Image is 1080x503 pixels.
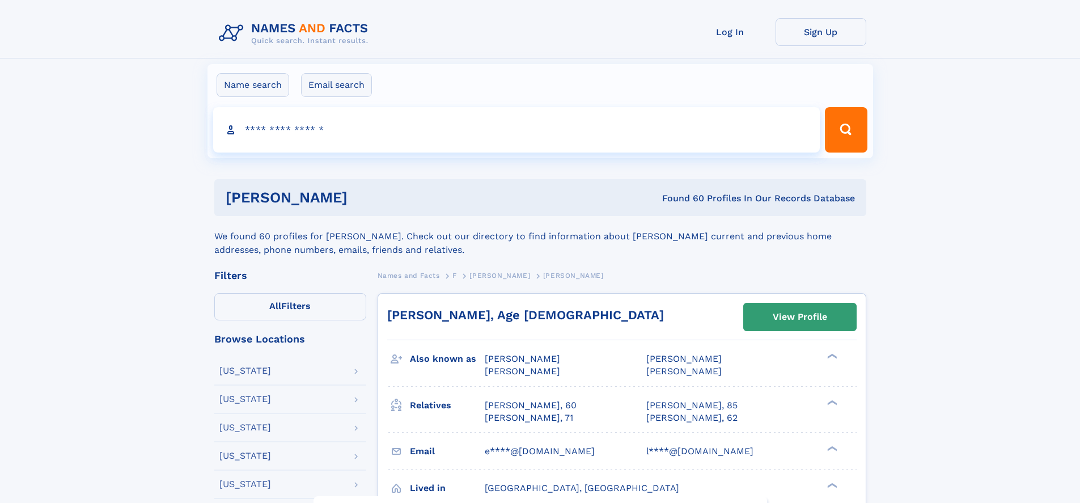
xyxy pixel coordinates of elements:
[219,395,271,404] div: [US_STATE]
[469,272,530,280] span: [PERSON_NAME]
[226,191,505,205] h1: [PERSON_NAME]
[744,303,856,331] a: View Profile
[485,483,679,493] span: [GEOGRAPHIC_DATA], [GEOGRAPHIC_DATA]
[410,479,485,498] h3: Lived in
[387,308,664,322] a: [PERSON_NAME], Age [DEMOGRAPHIC_DATA]
[646,399,738,412] a: [PERSON_NAME], 85
[824,399,838,406] div: ❯
[217,73,289,97] label: Name search
[219,423,271,432] div: [US_STATE]
[410,349,485,369] h3: Also known as
[824,353,838,360] div: ❯
[685,18,776,46] a: Log In
[214,334,366,344] div: Browse Locations
[773,304,827,330] div: View Profile
[219,451,271,460] div: [US_STATE]
[219,366,271,375] div: [US_STATE]
[824,481,838,489] div: ❯
[452,268,457,282] a: F
[410,442,485,461] h3: Email
[219,480,271,489] div: [US_STATE]
[469,268,530,282] a: [PERSON_NAME]
[269,301,281,311] span: All
[213,107,820,153] input: search input
[824,445,838,452] div: ❯
[214,270,366,281] div: Filters
[378,268,440,282] a: Names and Facts
[214,293,366,320] label: Filters
[825,107,867,153] button: Search Button
[485,366,560,377] span: [PERSON_NAME]
[776,18,866,46] a: Sign Up
[410,396,485,415] h3: Relatives
[485,353,560,364] span: [PERSON_NAME]
[646,353,722,364] span: [PERSON_NAME]
[214,216,866,257] div: We found 60 profiles for [PERSON_NAME]. Check out our directory to find information about [PERSON...
[646,412,738,424] a: [PERSON_NAME], 62
[646,366,722,377] span: [PERSON_NAME]
[505,192,855,205] div: Found 60 Profiles In Our Records Database
[485,412,573,424] a: [PERSON_NAME], 71
[543,272,604,280] span: [PERSON_NAME]
[214,18,378,49] img: Logo Names and Facts
[485,399,577,412] a: [PERSON_NAME], 60
[301,73,372,97] label: Email search
[452,272,457,280] span: F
